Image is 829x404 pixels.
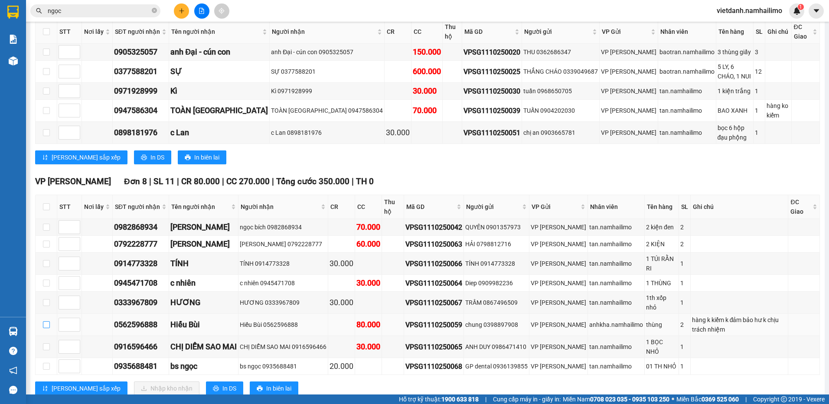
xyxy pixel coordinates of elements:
[413,65,441,78] div: 600.000
[9,386,17,394] span: message
[462,122,522,144] td: VPSG1110250051
[169,314,238,336] td: Hiếu Bùi
[529,292,588,314] td: VP Phạm Ngũ Lão
[600,83,658,100] td: VP Phạm Ngũ Lão
[531,298,586,307] div: VP [PERSON_NAME]
[356,319,380,331] div: 80.000
[170,127,268,139] div: c Lan
[529,314,588,336] td: VP Phạm Ngũ Lão
[680,298,689,307] div: 1
[169,292,238,314] td: HƯƠNG
[464,27,513,36] span: Mã GD
[42,154,48,161] span: sort-ascending
[356,238,380,250] div: 60.000
[169,219,238,236] td: ngọc bích
[589,259,643,268] div: tan.namhailimo
[171,27,261,36] span: Tên người nhận
[646,362,677,371] div: 01 TH NHỎ
[170,360,237,372] div: bs ngọc
[465,298,528,307] div: TRẦM 0867496509
[114,341,167,353] div: 0916596466
[7,56,78,66] div: 20.000
[124,176,147,186] span: Đơn 8
[413,85,441,97] div: 30.000
[646,278,677,288] div: 1 THÙNG
[35,150,127,164] button: sort-ascending[PERSON_NAME] sắp xếp
[466,202,520,212] span: Người gửi
[718,47,752,57] div: 3 thùng giấy
[465,342,528,352] div: ANH DUY 0986471410
[601,47,656,57] div: VP [PERSON_NAME]
[170,46,268,58] div: anh Đại - cún con
[170,221,237,233] div: [PERSON_NAME]
[462,100,522,122] td: VPSG1110250039
[226,176,270,186] span: CC 270.000
[170,65,268,78] div: SỰ
[601,128,656,137] div: VP [PERSON_NAME]
[240,239,326,249] div: [PERSON_NAME] 0792228777
[222,384,236,393] span: In DS
[194,3,209,19] button: file-add
[404,236,464,253] td: VPSG1110250063
[356,221,380,233] div: 70.000
[214,3,229,19] button: aim
[240,278,326,288] div: c nhiên 0945471708
[169,236,238,253] td: VÕ TRINH
[601,67,656,76] div: VP [PERSON_NAME]
[405,319,462,330] div: VPSG1110250059
[532,202,579,212] span: VP Gửi
[9,366,17,375] span: notification
[600,122,658,144] td: VP Phạm Ngũ Lão
[7,57,20,66] span: CR :
[181,176,220,186] span: CR 80.000
[462,44,522,61] td: VPSG1110250020
[601,106,656,115] div: VP [PERSON_NAME]
[170,238,237,250] div: [PERSON_NAME]
[113,253,169,275] td: 0914773328
[679,195,691,219] th: SL
[179,8,185,14] span: plus
[465,362,528,371] div: GP dental 0936139855
[199,8,205,14] span: file-add
[52,384,121,393] span: [PERSON_NAME] sắp xếp
[589,342,643,352] div: tan.namhailimo
[745,394,747,404] span: |
[813,7,820,15] span: caret-down
[35,176,111,186] span: VP [PERSON_NAME]
[83,39,153,51] div: 0936139855
[113,61,169,83] td: 0377588201
[240,320,326,329] div: Hiếu Bùi 0562596888
[765,20,791,44] th: Ghi chú
[404,253,464,275] td: VPSG1110250066
[114,296,167,309] div: 0333967809
[676,394,739,404] span: Miền Bắc
[589,362,643,371] div: tan.namhailimo
[169,44,270,61] td: anh Đại - cún con
[114,127,167,139] div: 0898181976
[48,6,150,16] input: Tìm tên, số ĐT hoặc mã đơn
[7,39,77,51] div: 0935688481
[35,381,127,395] button: sort-ascending[PERSON_NAME] sắp xếp
[169,253,238,275] td: TÍNH
[404,358,464,375] td: VPSG1110250068
[405,342,462,352] div: VPSG1110250065
[330,257,353,270] div: 30.000
[7,7,77,28] div: VP [PERSON_NAME]
[531,320,586,329] div: VP [PERSON_NAME]
[113,100,169,122] td: 0947586304
[113,314,169,336] td: 0562596888
[680,259,689,268] div: 1
[809,3,824,19] button: caret-down
[272,176,274,186] span: |
[413,104,441,117] div: 70.000
[9,35,18,44] img: solution-icon
[589,278,643,288] div: tan.namhailimo
[356,277,380,289] div: 30.000
[659,67,715,76] div: baotran.namhailimo
[485,394,486,404] span: |
[271,67,383,76] div: SỰ 0377588201
[465,320,528,329] div: chung 0398897908
[113,83,169,100] td: 0971928999
[523,128,598,137] div: chị an 0903665781
[755,47,764,57] div: 3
